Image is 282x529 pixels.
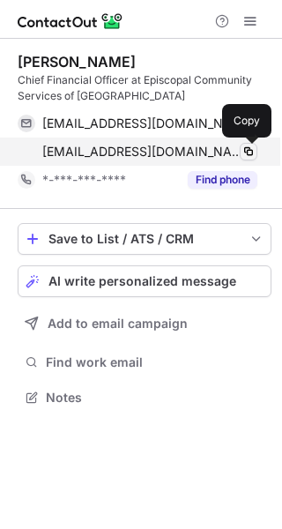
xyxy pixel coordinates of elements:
div: Chief Financial Officer at Episcopal Community Services of [GEOGRAPHIC_DATA] [18,72,271,104]
span: Add to email campaign [48,317,188,331]
span: AI write personalized message [48,274,236,288]
span: Notes [46,390,264,406]
button: Notes [18,385,271,410]
span: Find work email [46,354,264,370]
button: Add to email campaign [18,308,271,339]
span: [EMAIL_ADDRESS][DOMAIN_NAME] [42,144,244,160]
div: Save to List / ATS / CRM [48,232,241,246]
img: ContactOut v5.3.10 [18,11,123,32]
button: Find work email [18,350,271,375]
button: Reveal Button [188,171,257,189]
button: AI write personalized message [18,265,271,297]
button: save-profile-one-click [18,223,271,255]
div: [PERSON_NAME] [18,53,136,71]
span: [EMAIL_ADDRESS][DOMAIN_NAME] [42,115,244,131]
